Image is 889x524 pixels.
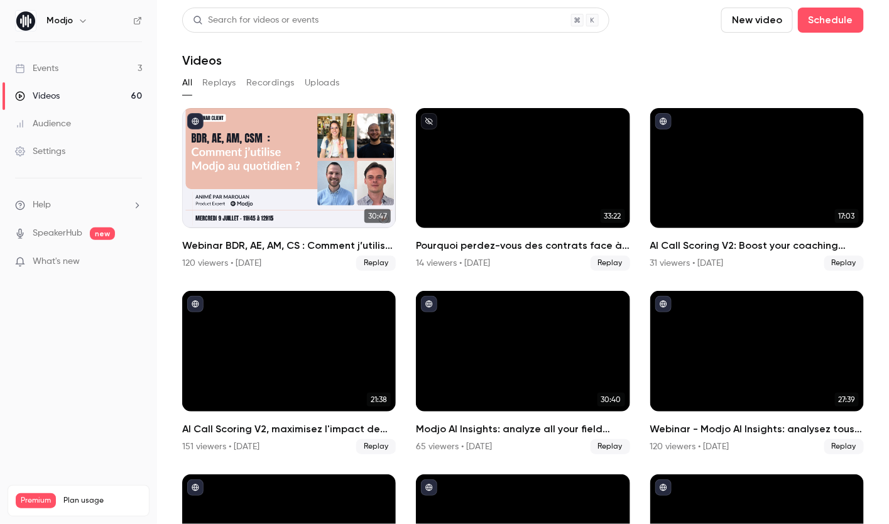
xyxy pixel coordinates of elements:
div: Audience [15,117,71,130]
button: published [187,479,204,496]
h1: Videos [182,53,222,68]
button: Recordings [246,73,295,93]
h2: AI Call Scoring V2: Boost your coaching impact in no time [650,238,864,253]
span: 33:22 [601,209,625,223]
button: published [187,296,204,312]
li: AI Call Scoring V2, maximisez l'impact de votre coaching en un éclair [182,291,396,454]
span: 27:39 [835,393,859,407]
a: 21:38AI Call Scoring V2, maximisez l'impact de votre coaching en un éclair151 viewers • [DATE]Replay [182,291,396,454]
span: new [90,227,115,240]
h2: AI Call Scoring V2, maximisez l'impact de votre coaching en un éclair [182,422,396,437]
span: Replay [591,256,630,271]
div: 65 viewers • [DATE] [416,440,492,453]
h6: Modjo [46,14,73,27]
button: Uploads [305,73,340,93]
span: Help [33,199,51,212]
button: published [655,296,672,312]
button: published [421,479,437,496]
div: 120 viewers • [DATE] [650,440,729,453]
span: Replay [591,439,630,454]
h2: Webinar - Modjo AI Insights: analysez tous vos retours terrain [650,422,864,437]
div: Videos [15,90,60,102]
h2: Pourquoi perdez-vous des contrats face à vos concurrents ? [416,238,630,253]
a: SpeakerHub [33,227,82,240]
a: 17:03AI Call Scoring V2: Boost your coaching impact in no time31 viewers • [DATE]Replay [650,108,864,271]
div: Settings [15,145,65,158]
button: published [187,113,204,129]
h2: Webinar BDR, AE, AM, CS : Comment j’utilise Modjo au quotidien ? [182,238,396,253]
span: Replay [356,256,396,271]
li: Modjo AI Insights: analyze all your field feedback [416,291,630,454]
span: Plan usage [63,496,141,506]
div: 31 viewers • [DATE] [650,257,724,270]
img: Modjo [16,11,36,31]
button: Replays [202,73,236,93]
div: Search for videos or events [193,14,319,27]
div: Events [15,62,58,75]
li: Webinar BDR, AE, AM, CS : Comment j’utilise Modjo au quotidien ? [182,108,396,271]
li: Webinar - Modjo AI Insights: analysez tous vos retours terrain [650,291,864,454]
a: 30:40Modjo AI Insights: analyze all your field feedback65 viewers • [DATE]Replay [416,291,630,454]
div: 14 viewers • [DATE] [416,257,490,270]
li: AI Call Scoring V2: Boost your coaching impact in no time [650,108,864,271]
span: 30:40 [597,393,625,407]
iframe: Noticeable Trigger [127,256,142,268]
button: New video [721,8,793,33]
button: published [421,296,437,312]
div: 120 viewers • [DATE] [182,257,261,270]
span: 17:03 [835,209,859,223]
button: Schedule [798,8,864,33]
div: 151 viewers • [DATE] [182,440,259,453]
a: 33:22Pourquoi perdez-vous des contrats face à vos concurrents ?14 viewers • [DATE]Replay [416,108,630,271]
button: unpublished [421,113,437,129]
button: published [655,113,672,129]
a: 30:47Webinar BDR, AE, AM, CS : Comment j’utilise Modjo au quotidien ?120 viewers • [DATE]Replay [182,108,396,271]
span: What's new [33,255,80,268]
span: Replay [824,439,864,454]
span: Premium [16,493,56,508]
span: Replay [356,439,396,454]
section: Videos [182,8,864,516]
h2: Modjo AI Insights: analyze all your field feedback [416,422,630,437]
span: 21:38 [367,393,391,407]
li: Pourquoi perdez-vous des contrats face à vos concurrents ? [416,108,630,271]
span: 30:47 [364,209,391,223]
button: published [655,479,672,496]
button: All [182,73,192,93]
a: 27:39Webinar - Modjo AI Insights: analysez tous vos retours terrain120 viewers • [DATE]Replay [650,291,864,454]
li: help-dropdown-opener [15,199,142,212]
span: Replay [824,256,864,271]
